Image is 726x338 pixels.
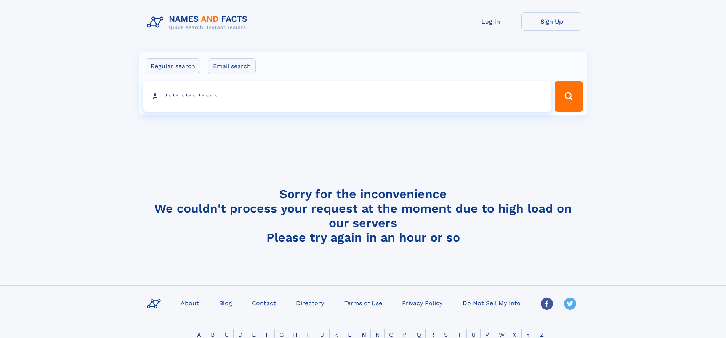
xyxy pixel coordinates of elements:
img: Twitter [564,298,576,310]
img: Facebook [541,298,553,310]
a: Sign Up [521,12,582,31]
h4: Sorry for the inconvenience We couldn't process your request at the moment due to high load on ou... [144,187,582,245]
input: search input [143,81,551,112]
a: Contact [249,297,279,308]
label: Email search [208,58,256,74]
a: Directory [293,297,327,308]
a: About [178,297,202,308]
a: Blog [216,297,235,308]
button: Search Button [555,81,583,112]
label: Regular search [146,58,200,74]
a: Log In [460,12,521,31]
a: Do Not Sell My Info [460,297,524,308]
a: Privacy Policy [399,297,446,308]
img: Logo Names and Facts [144,12,254,33]
a: Terms of Use [341,297,385,308]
